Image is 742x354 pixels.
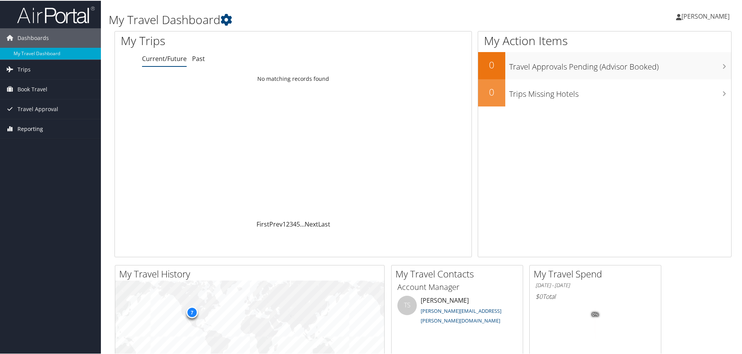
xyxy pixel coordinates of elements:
[395,267,523,280] h2: My Travel Contacts
[286,219,290,228] a: 2
[257,219,269,228] a: First
[478,58,505,71] h2: 0
[283,219,286,228] a: 1
[17,59,31,78] span: Trips
[115,71,472,85] td: No matching records found
[17,5,95,23] img: airportal-logo.png
[300,219,305,228] span: …
[305,219,318,228] a: Next
[394,295,521,327] li: [PERSON_NAME]
[681,11,730,20] span: [PERSON_NAME]
[186,306,198,317] div: 7
[536,291,543,300] span: $0
[478,51,731,78] a: 0Travel Approvals Pending (Advisor Booked)
[109,11,528,27] h1: My Travel Dashboard
[17,119,43,138] span: Reporting
[536,281,655,288] h6: [DATE] - [DATE]
[192,54,205,62] a: Past
[318,219,330,228] a: Last
[536,291,655,300] h6: Total
[290,219,293,228] a: 3
[397,281,517,292] h3: Account Manager
[509,84,731,99] h3: Trips Missing Hotels
[478,32,731,48] h1: My Action Items
[676,4,737,27] a: [PERSON_NAME]
[478,78,731,106] a: 0Trips Missing Hotels
[534,267,661,280] h2: My Travel Spend
[119,267,384,280] h2: My Travel History
[17,28,49,47] span: Dashboards
[296,219,300,228] a: 5
[592,312,598,316] tspan: 0%
[17,79,47,98] span: Book Travel
[269,219,283,228] a: Prev
[509,57,731,71] h3: Travel Approvals Pending (Advisor Booked)
[17,99,58,118] span: Travel Approval
[293,219,296,228] a: 4
[421,307,501,324] a: [PERSON_NAME][EMAIL_ADDRESS][PERSON_NAME][DOMAIN_NAME]
[478,85,505,98] h2: 0
[121,32,317,48] h1: My Trips
[397,295,417,314] div: TS
[142,54,187,62] a: Current/Future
